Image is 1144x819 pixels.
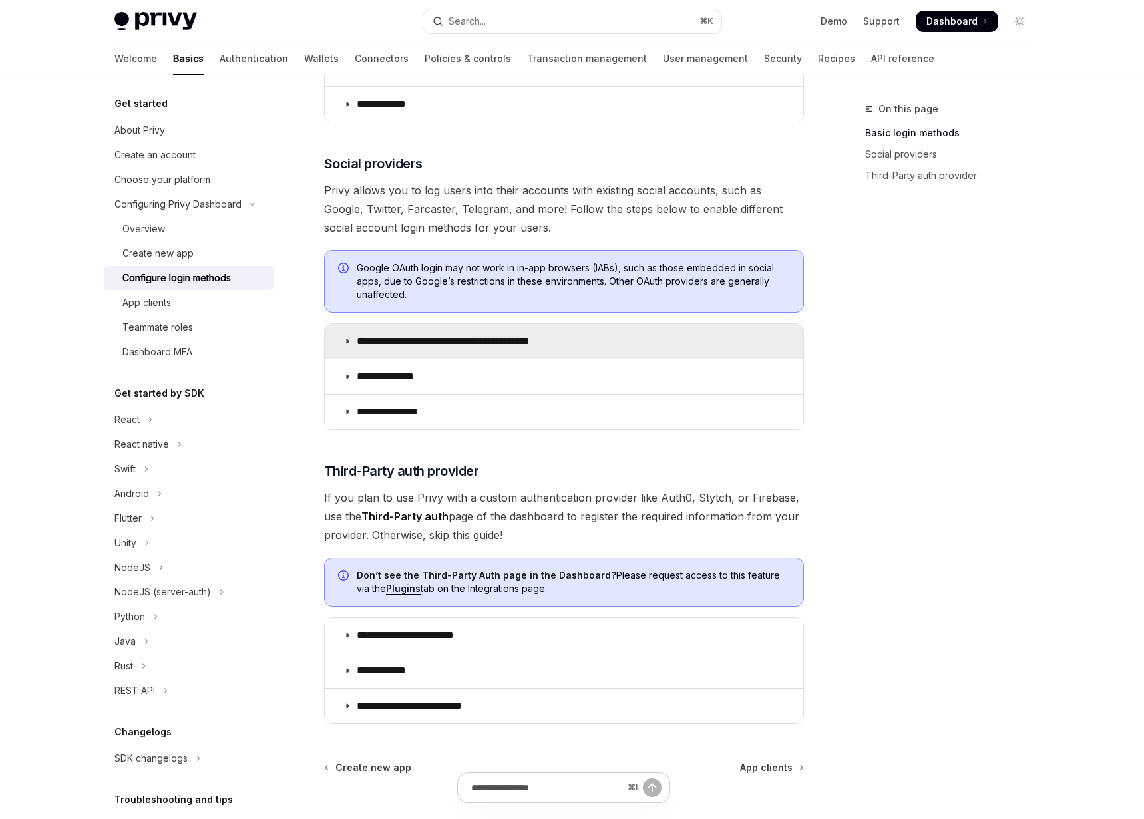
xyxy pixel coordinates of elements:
a: Policies & controls [425,43,511,75]
h5: Changelogs [114,724,172,740]
span: Social providers [324,154,423,173]
button: Toggle React section [104,408,274,432]
button: Toggle Configuring Privy Dashboard section [104,192,274,216]
a: Authentication [220,43,288,75]
h5: Get started by SDK [114,385,204,401]
a: Plugins [386,583,421,595]
img: light logo [114,12,197,31]
button: Toggle NodeJS section [104,556,274,579]
svg: Info [338,570,351,583]
button: Open search [423,9,721,33]
a: Social providers [865,144,1041,165]
div: React [114,412,140,428]
div: App clients [122,295,171,311]
span: Create new app [335,761,411,774]
h5: Get started [114,96,168,112]
span: Dashboard [926,15,978,28]
div: Swift [114,461,136,477]
a: Teammate roles [104,315,274,339]
a: Third-Party auth provider [865,165,1041,186]
button: Toggle REST API section [104,679,274,703]
div: NodeJS (server-auth) [114,584,211,600]
a: Security [764,43,802,75]
a: Create an account [104,143,274,167]
div: Configure login methods [122,270,231,286]
a: Welcome [114,43,157,75]
a: Dashboard MFA [104,340,274,364]
span: ⌘ K [699,16,713,27]
div: Configuring Privy Dashboard [114,196,242,212]
a: User management [663,43,748,75]
a: Demo [821,15,847,28]
a: Basic login methods [865,122,1041,144]
button: Toggle Unity section [104,531,274,555]
div: Create new app [122,246,194,261]
a: Choose your platform [104,168,274,192]
a: API reference [871,43,934,75]
div: REST API [114,683,155,699]
a: Create new app [104,242,274,265]
div: Choose your platform [114,172,210,188]
div: Search... [449,13,486,29]
button: Toggle dark mode [1009,11,1030,32]
span: Google OAuth login may not work in in-app browsers (IABs), such as those embedded in social apps,... [357,261,790,301]
button: Send message [643,778,662,797]
a: Basics [173,43,204,75]
div: Overview [122,221,165,237]
span: Please request access to this feature via the tab on the Integrations page. [357,569,790,595]
a: Dashboard [916,11,998,32]
a: Wallets [304,43,339,75]
button: Toggle Android section [104,482,274,506]
button: Toggle Flutter section [104,506,274,530]
button: Toggle Rust section [104,654,274,678]
div: Android [114,486,149,502]
button: Toggle Swift section [104,457,274,481]
div: Unity [114,535,136,551]
button: Toggle Python section [104,605,274,629]
a: Configure login methods [104,266,274,290]
div: Create an account [114,147,196,163]
a: Create new app [325,761,411,774]
div: Dashboard MFA [122,344,192,360]
input: Ask a question... [471,773,622,802]
a: App clients [104,291,274,315]
div: React native [114,436,169,452]
a: About Privy [104,118,274,142]
span: On this page [878,101,938,117]
div: Rust [114,658,133,674]
a: Connectors [355,43,409,75]
strong: Third-Party auth [361,510,449,523]
a: Support [863,15,900,28]
a: App clients [740,761,803,774]
div: NodeJS [114,560,150,575]
a: Transaction management [527,43,647,75]
h5: Troubleshooting and tips [114,792,233,808]
button: Toggle Java section [104,629,274,653]
div: Flutter [114,510,142,526]
button: Toggle NodeJS (server-auth) section [104,580,274,604]
button: Toggle React native section [104,432,274,456]
strong: Don’t see the Third-Party Auth page in the Dashboard? [357,570,616,581]
span: Third-Party auth provider [324,462,479,480]
span: App clients [740,761,793,774]
div: Teammate roles [122,319,193,335]
a: Overview [104,217,274,241]
div: Java [114,633,136,649]
svg: Info [338,263,351,276]
a: Recipes [818,43,855,75]
span: If you plan to use Privy with a custom authentication provider like Auth0, Stytch, or Firebase, u... [324,488,804,544]
span: Privy allows you to log users into their accounts with existing social accounts, such as Google, ... [324,181,804,237]
div: SDK changelogs [114,750,188,766]
button: Toggle SDK changelogs section [104,746,274,770]
div: About Privy [114,122,165,138]
div: Python [114,609,145,625]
